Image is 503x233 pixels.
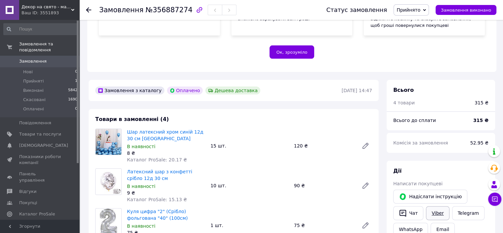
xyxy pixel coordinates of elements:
span: В наявності [127,223,155,229]
span: Прийнято [397,7,420,13]
span: 1 [75,78,77,84]
span: Товари та послуги [19,131,61,137]
div: 8 ₴ [127,150,205,156]
span: Всього [393,87,414,93]
div: 120 ₴ [291,141,356,150]
span: Замовлення та повідомлення [19,41,79,53]
a: Шар латексний хром синій 12д 30 см [GEOGRAPHIC_DATA] [127,129,203,141]
span: №356887274 [146,6,192,14]
div: Оплачено [167,87,203,94]
a: Редагувати [359,219,372,232]
span: Замовлення [99,6,144,14]
button: Надіслати інструкцію [393,190,467,204]
span: Написати покупцеві [393,181,442,186]
img: Латексний шар з конфетті срібло 12д 30 см [96,169,121,195]
span: 0 [75,69,77,75]
span: Всього до сплати [393,118,436,123]
span: Скасовані [23,97,46,103]
span: Виконані [23,87,44,93]
a: Telegram [452,206,484,220]
div: Замовлення з каталогу [95,87,164,94]
span: Замовлення [19,58,47,64]
span: Покупці [19,200,37,206]
span: Декор на свято - магазин повітряних куль та товарів для свята [21,4,71,10]
a: Viber [426,206,449,220]
a: Редагувати [359,139,372,152]
span: Замовлення виконано [441,8,491,13]
a: Редагувати [359,179,372,192]
img: Шар латексний хром синій 12д 30 см Китай [96,129,121,155]
div: Ваш ID: 3551893 [21,10,79,16]
span: 5842 [68,87,77,93]
div: Статус замовлення [326,7,387,13]
div: 1 шт. [208,221,291,230]
span: Каталог ProSale: 15.13 ₴ [127,197,187,202]
span: Товари в замовленні (4) [95,116,169,122]
div: 315 ₴ [475,99,488,106]
button: Ок, зрозуміло [270,45,314,59]
span: 1690 [68,97,77,103]
span: Нові [23,69,33,75]
span: Дії [393,168,401,174]
b: 315 ₴ [473,118,488,123]
button: Замовлення виконано [436,5,496,15]
div: 90 ₴ [291,181,356,190]
span: 4 товари [393,100,415,105]
div: 75 ₴ [291,221,356,230]
button: Чат з покупцем [488,193,501,206]
input: Пошук [3,23,78,35]
span: В наявності [127,184,155,189]
span: [DEMOGRAPHIC_DATA] [19,143,68,148]
span: Прийняті [23,78,44,84]
span: Комісія за замовлення [393,140,448,146]
span: Повідомлення [19,120,51,126]
span: Відгуки [19,189,36,195]
span: Ок, зрозуміло [276,50,308,55]
time: [DATE] 14:47 [342,88,372,93]
div: 15 шт. [208,141,291,150]
span: Панель управління [19,171,61,183]
span: Оплачені [23,106,44,112]
span: 0 [75,106,77,112]
span: Каталог ProSale [19,211,55,217]
div: 9 ₴ [127,190,205,196]
span: 52.95 ₴ [470,140,488,146]
div: Дешева доставка [205,87,260,94]
span: В наявності [127,144,155,149]
div: Повернутися назад [86,7,91,13]
a: Куля цифра "2" (Срібло) фольгована "40" (100см) [127,209,188,221]
span: Показники роботи компанії [19,154,61,166]
button: Чат [393,206,423,220]
span: Каталог ProSale: 20.17 ₴ [127,157,187,162]
a: Латексний шар з конфетті срібло 12д 30 см [127,169,192,181]
div: 10 шт. [208,181,291,190]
